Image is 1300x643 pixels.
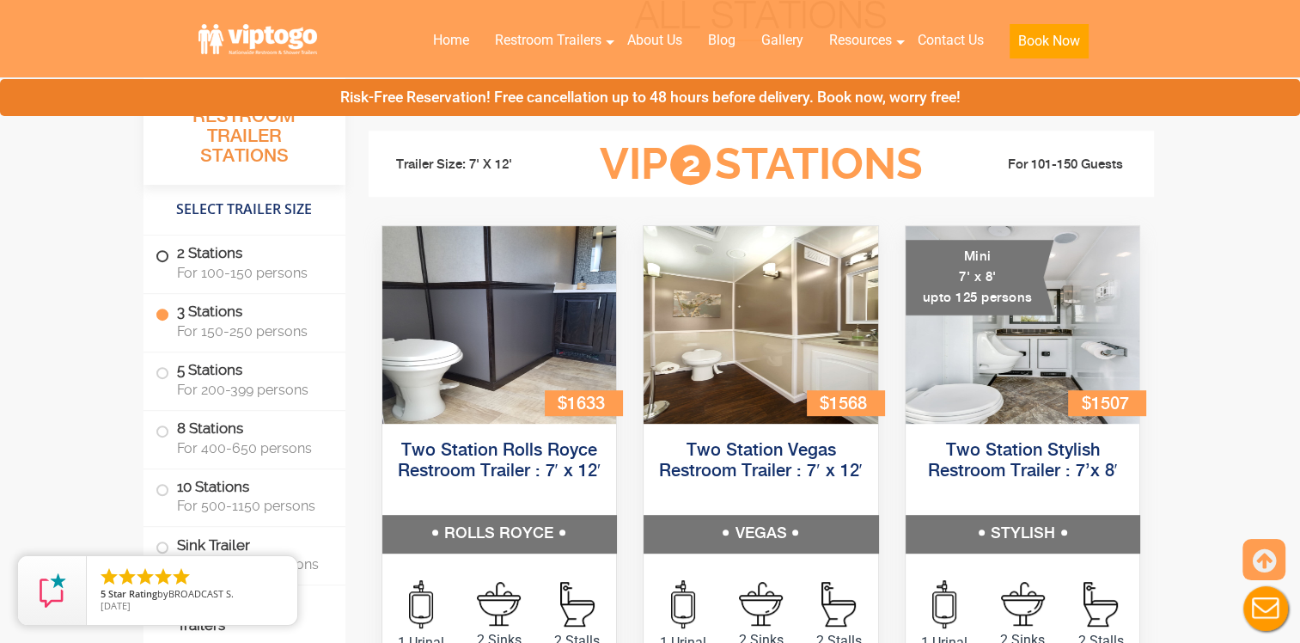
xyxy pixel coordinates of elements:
img: an icon of urinal [671,580,695,628]
li:  [171,566,192,587]
img: an icon of sink [477,582,521,626]
a: About Us [614,21,695,59]
span: [DATE] [101,599,131,612]
button: Book Now [1010,24,1089,58]
a: Gallery [748,21,816,59]
span: 5 [101,587,106,600]
div: $1568 [807,390,884,415]
img: an icon of urinal [932,580,956,628]
li:  [153,566,174,587]
a: Restroom Trailers [482,21,614,59]
img: A mini restroom trailer with two separate stations and separate doors for males and females [906,226,1140,424]
img: an icon of Stall [1083,582,1118,627]
img: Review Rating [35,573,70,608]
a: Two Station Rolls Royce Restroom Trailer : 7′ x 12′ [397,442,601,481]
span: 2 [670,144,711,185]
label: Sink Trailer [156,527,333,580]
span: For 500-1150 persons [177,498,325,514]
img: Side view of two station restroom trailer with separate doors for males and females [644,226,878,424]
a: Blog [695,21,748,59]
img: an icon of sink [739,582,783,626]
h5: ROLLS ROYCE [382,515,617,553]
button: Live Chat [1231,574,1300,643]
span: by [101,589,284,601]
img: an icon of urinal [409,580,433,628]
li: Trailer Size: 7' X 12' [381,139,573,191]
div: Mini 7' x 8' upto 125 persons [906,240,1054,315]
span: For 200-399 persons [177,382,325,398]
h5: VEGAS [644,515,878,553]
a: Two Station Stylish Restroom Trailer : 7’x 8′ [927,442,1117,481]
li:  [117,566,137,587]
li: For 101-150 Guests [949,155,1142,175]
span: BROADCAST S. [168,587,234,600]
a: Resources [816,21,905,59]
img: an icon of Stall [560,582,595,627]
img: Side view of two station restroom trailer with separate doors for males and females [382,226,617,424]
label: 2 Stations [156,236,333,289]
div: $1507 [1068,390,1145,415]
a: Book Now [997,21,1102,69]
a: Contact Us [905,21,997,59]
img: an icon of sink [1001,582,1045,626]
h3: VIP Stations [572,141,949,188]
label: 3 Stations [156,294,333,347]
a: Home [420,21,482,59]
img: an icon of Stall [821,582,856,627]
span: Star Rating [108,587,157,600]
h5: STYLISH [906,515,1140,553]
h4: Select Trailer Size [143,193,345,226]
li:  [135,566,156,587]
h3: All Portable Restroom Trailer Stations [143,82,345,185]
span: For 150-250 persons [177,323,325,340]
span: For 400-650 persons [177,440,325,456]
li:  [99,566,119,587]
span: For 100-150 persons [177,265,325,281]
a: Two Station Vegas Restroom Trailer : 7′ x 12′ [659,442,863,481]
label: 5 Stations [156,352,333,406]
label: 8 Stations [156,411,333,464]
div: $1633 [545,390,622,415]
label: 10 Stations [156,469,333,523]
